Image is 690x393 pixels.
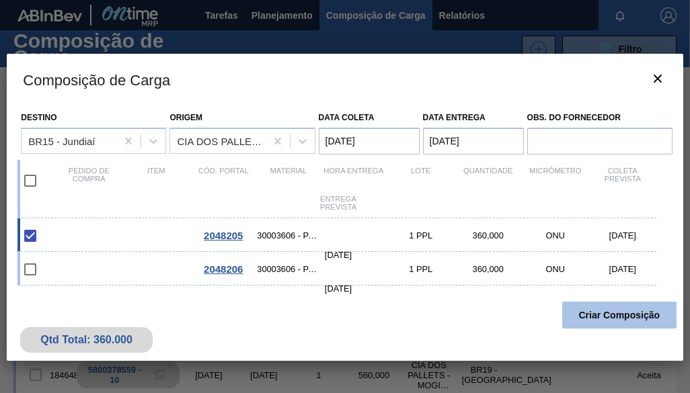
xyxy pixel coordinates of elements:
[387,264,455,274] div: 1 PPL
[319,113,375,122] label: Data coleta
[30,334,143,346] div: Qtd Total: 360.000
[190,167,257,195] div: Cód. Portal
[169,113,202,122] label: Origem
[257,167,319,195] div: Material
[204,230,243,241] span: 2048205
[387,230,455,241] div: 1 PPL
[190,230,257,241] div: Ir para o Pedido
[455,264,522,274] div: 360,000
[387,167,455,195] div: Lote
[522,167,589,195] div: MICRÔMETRO
[455,167,522,195] div: Quantidade
[589,230,656,241] div: [DATE]
[204,263,243,275] span: 2048206
[177,135,266,146] div: CIA DOS PALLETS - MOGI GUAÇU ([GEOGRAPHIC_DATA])
[257,264,319,274] span: 30003606 - PALETE DESCART;1,00 M;1,20 M;0,14 M;.;MA
[522,230,589,241] div: ONU
[305,283,372,294] div: [DATE]
[423,113,486,122] label: Data Entrega
[7,54,683,105] h3: Composição de Carga
[305,195,372,211] div: Entrega Prevista
[28,135,95,146] div: BR15 - Jundiaí
[589,264,656,274] div: [DATE]
[320,167,387,195] div: Hora Entrega
[319,128,420,155] input: dd/mm/aaaa
[589,167,656,195] div: Coleta Prevista
[522,264,589,274] div: ONU
[21,113,56,122] label: Destino
[305,250,372,260] div: [DATE]
[55,167,122,195] div: Pedido de compra
[122,167,190,195] div: Item
[527,108,673,128] label: Obs. do Fornecedor
[455,230,522,241] div: 360,000
[190,263,257,275] div: Ir para o Pedido
[562,302,677,329] button: Criar Composição
[423,128,524,155] input: dd/mm/aaaa
[257,230,319,241] span: 30003606 - PALETE DESCART;1,00 M;1,20 M;0,14 M;.;MA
